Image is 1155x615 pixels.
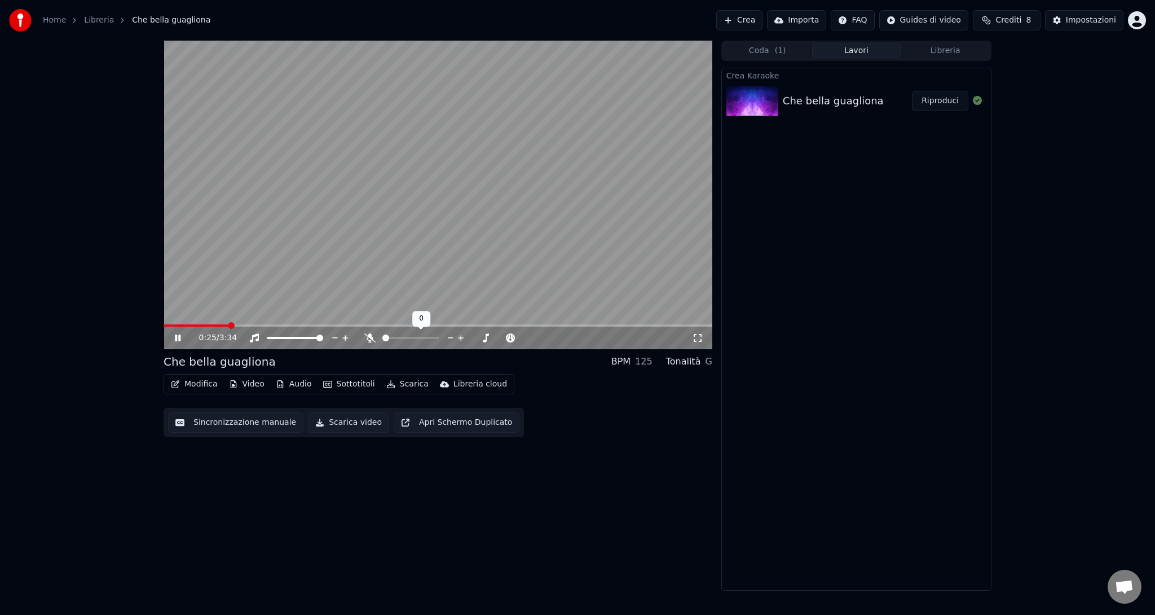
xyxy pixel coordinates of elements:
button: Sottotitoli [319,376,380,392]
button: Audio [271,376,316,392]
button: Crea [716,10,762,30]
div: Crea Karaoke [722,68,991,82]
span: 0:25 [199,332,217,344]
button: Riproduci [912,91,968,111]
button: FAQ [831,10,874,30]
button: Guides di video [879,10,968,30]
div: / [199,332,226,344]
div: Tonalità [666,355,701,368]
button: Crediti8 [973,10,1041,30]
div: Che bella guagliona [783,93,884,109]
img: youka [9,9,32,32]
div: Aprire la chat [1108,570,1141,604]
div: BPM [611,355,631,368]
span: ( 1 ) [775,45,786,56]
span: Crediti [995,15,1021,26]
div: Libreria cloud [453,379,507,390]
span: 3:34 [219,332,237,344]
button: Coda [723,43,812,59]
button: Impostazioni [1045,10,1123,30]
div: G [705,355,712,368]
div: Impostazioni [1066,15,1116,26]
span: 8 [1026,15,1031,26]
button: Scarica [382,376,433,392]
a: Home [43,15,66,26]
button: Scarica video [308,412,389,433]
span: Che bella guagliona [132,15,210,26]
button: Apri Schermo Duplicato [394,412,519,433]
button: Lavori [812,43,901,59]
button: Importa [767,10,826,30]
button: Video [224,376,269,392]
div: 125 [635,355,653,368]
button: Sincronizzazione manuale [168,412,303,433]
button: Libreria [901,43,990,59]
a: Libreria [84,15,114,26]
button: Modifica [166,376,222,392]
nav: breadcrumb [43,15,210,26]
div: 0 [412,311,430,327]
div: Che bella guagliona [164,354,276,370]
